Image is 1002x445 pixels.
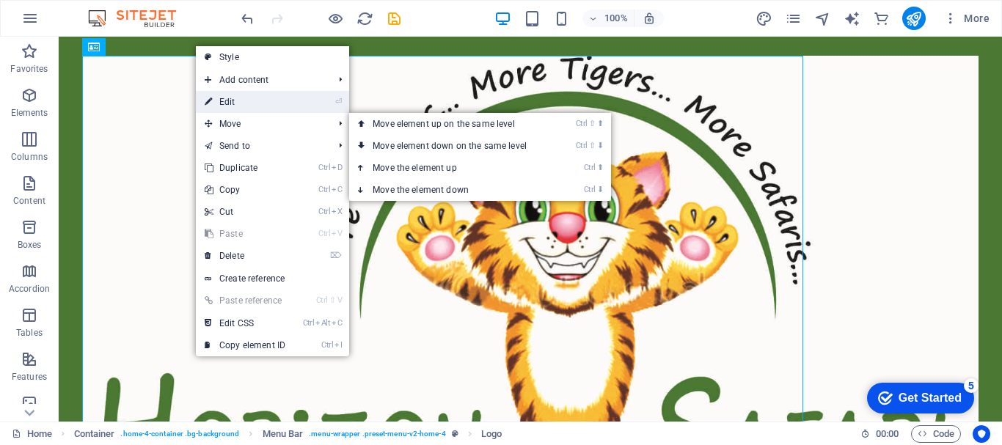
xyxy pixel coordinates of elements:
[905,10,922,27] i: Publish
[937,7,995,30] button: More
[196,135,327,157] a: Send to
[12,425,52,443] a: Click to cancel selection. Double-click to open Pages
[481,425,502,443] span: Click to select. Double-click to edit
[582,10,635,27] button: 100%
[318,163,330,172] i: Ctrl
[576,141,588,150] i: Ctrl
[332,207,342,216] i: X
[332,163,342,172] i: D
[814,10,831,27] i: Navigator
[844,10,861,27] button: text_generator
[315,318,330,328] i: Alt
[196,334,294,356] a: CtrlICopy element ID
[196,245,294,267] a: ⌦Delete
[196,69,327,91] span: Add content
[196,91,294,113] a: ⏎Edit
[785,10,802,27] i: Pages (Ctrl+Alt+S)
[584,185,596,194] i: Ctrl
[589,119,596,128] i: ⇧
[756,10,773,27] button: design
[309,425,445,443] span: . menu-wrapper .preset-menu-v2-home-4
[11,107,48,119] p: Elements
[303,318,315,328] i: Ctrl
[74,425,502,443] nav: breadcrumb
[330,251,342,260] i: ⌦
[9,283,50,295] p: Accordion
[318,229,330,238] i: Ctrl
[120,425,239,443] span: . home-4-container .bg-background
[196,201,294,223] a: CtrlXCut
[84,10,194,27] img: Editor Logo
[349,113,556,135] a: Ctrl⇧⬆Move element up on the same level
[105,3,120,18] div: 5
[8,7,115,38] div: Get Started 5 items remaining, 0% complete
[332,185,342,194] i: C
[12,371,47,383] p: Features
[589,141,596,150] i: ⇧
[349,135,556,157] a: Ctrl⇧⬇Move element down on the same level
[10,63,48,75] p: Favorites
[873,10,890,27] i: Commerce
[597,185,604,194] i: ⬇
[349,157,556,179] a: Ctrl⬆Move the element up
[196,290,294,312] a: Ctrl⇧VPaste reference
[643,12,656,25] i: On resize automatically adjust zoom level to fit chosen device.
[196,223,294,245] a: CtrlVPaste
[196,113,327,135] span: Move
[329,295,336,305] i: ⇧
[860,425,899,443] h6: Session time
[335,97,342,106] i: ⏎
[334,340,342,350] i: I
[385,10,403,27] button: save
[597,141,604,150] i: ⬇
[597,119,604,128] i: ⬆
[911,425,961,443] button: Code
[844,10,860,27] i: AI Writer
[604,10,628,27] h6: 100%
[196,46,349,68] a: Style
[584,163,596,172] i: Ctrl
[321,340,333,350] i: Ctrl
[873,10,891,27] button: commerce
[318,207,330,216] i: Ctrl
[349,179,556,201] a: Ctrl⬇Move the element down
[196,268,349,290] a: Create reference
[196,312,294,334] a: CtrlAltCEdit CSS
[11,151,48,163] p: Columns
[356,10,373,27] i: Reload page
[452,430,458,438] i: This element is a customizable preset
[785,10,802,27] button: pages
[876,425,899,443] span: 00 00
[943,11,990,26] span: More
[337,295,342,305] i: V
[597,163,604,172] i: ⬆
[332,318,342,328] i: C
[13,195,45,207] p: Content
[196,179,294,201] a: CtrlCCopy
[756,10,772,27] i: Design (Ctrl+Alt+Y)
[576,119,588,128] i: Ctrl
[332,229,342,238] i: V
[902,7,926,30] button: publish
[318,185,330,194] i: Ctrl
[238,10,256,27] button: undo
[196,157,294,179] a: CtrlDDuplicate
[973,425,990,443] button: Usercentrics
[918,425,954,443] span: Code
[16,327,43,339] p: Tables
[886,428,888,439] span: :
[239,10,256,27] i: Undo: Change image as headline (Ctrl+Z)
[356,10,373,27] button: reload
[814,10,832,27] button: navigator
[386,10,403,27] i: Save (Ctrl+S)
[18,239,42,251] p: Boxes
[316,295,328,305] i: Ctrl
[40,16,103,29] div: Get Started
[263,425,304,443] span: Click to select. Double-click to edit
[74,425,115,443] span: Click to select. Double-click to edit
